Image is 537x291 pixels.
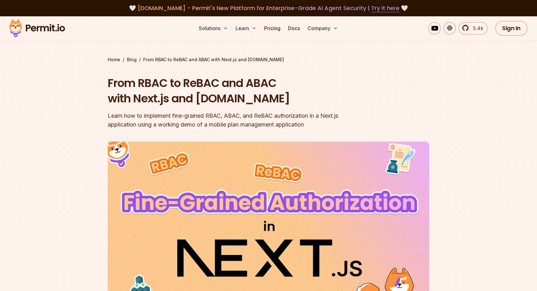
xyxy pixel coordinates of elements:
h1: From RBAC to ReBAC and ABAC with Next.js and [DOMAIN_NAME] [108,75,349,106]
img: Permit logo [6,18,68,39]
a: Try it here [371,4,399,12]
a: Docs [285,22,302,35]
a: Sign In [495,21,528,36]
button: Company [305,22,340,35]
span: 5.4k [469,24,483,32]
div: / / [108,57,429,63]
a: 5.4k [458,22,488,35]
div: 🤍 🤍 [15,4,522,13]
div: Learn how to implement fine-grained RBAC, ABAC, and ReBAC authorization in a Next.js application ... [108,111,349,129]
span: [DOMAIN_NAME] - Permit's New Platform for Enterprise-Grade AI Agent Security | [138,4,399,12]
a: Pricing [262,22,283,35]
button: Solutions [196,22,231,35]
a: Blog [127,57,137,63]
button: Learn [233,22,259,35]
a: Home [108,57,120,63]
